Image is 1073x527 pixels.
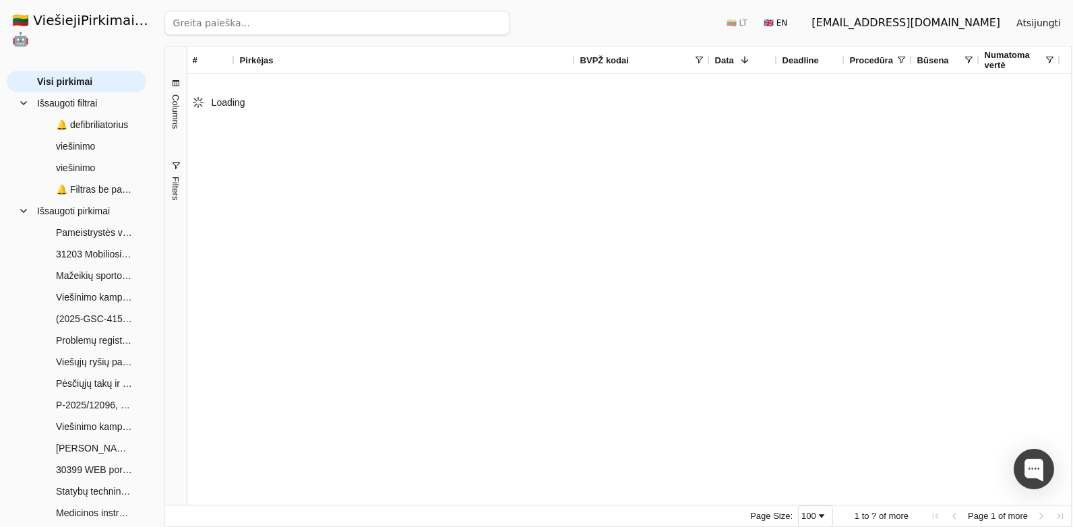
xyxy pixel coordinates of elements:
button: Atsijungti [1006,11,1072,35]
div: [EMAIL_ADDRESS][DOMAIN_NAME] [811,15,1000,31]
div: Page Size: [750,511,793,521]
span: (2025-GSC-415) Personalo valdymo sistemos nuomos ir kitos paslaugos [56,309,133,329]
div: First Page [930,511,941,522]
span: more [888,511,909,521]
span: viešinimo [56,136,95,156]
span: of [879,511,886,521]
span: Viešųjų ryšių paslaugos [56,352,133,372]
span: [PERSON_NAME] valdymo informacinė sistema / Asset management information system [56,438,133,458]
span: of [998,511,1006,521]
span: # [193,55,197,65]
span: Problemų registravimo ir administravimo informacinės sistemos sukūrimo, įdiegimo, palaikymo ir ap... [56,330,133,350]
span: 🔔 Filtras be pavadinimo [56,179,133,199]
span: Deadline [783,55,819,65]
span: 🔔 defibriliatorius [56,115,128,135]
span: Pirkėjas [240,55,274,65]
span: Procedūra [850,55,893,65]
div: Last Page [1055,511,1066,522]
span: Būsena [917,55,949,65]
span: Columns [171,94,181,129]
span: Loading [212,97,245,108]
button: 🇬🇧 EN [756,12,795,34]
div: Page Size [798,505,833,527]
span: viešinimo [56,158,95,178]
span: 1 [855,511,859,521]
div: Next Page [1036,511,1047,522]
span: 31203 Mobiliosios programėlės, interneto svetainės ir interneto parduotuvės sukūrimas su vystymo ... [56,244,133,264]
span: BVPŽ kodai [580,55,629,65]
div: 100 [801,511,816,521]
span: Išsaugoti pirkimai [37,201,110,221]
span: to [862,511,869,521]
span: ? [871,511,876,521]
span: Mažeikių sporto ir pramogų centro Sedos g. 55, Mažeikiuose statybos valdymo, įskaitant statybos t... [56,266,133,286]
input: Greita paieška... [164,11,510,35]
span: Pameistrystės viešinimo Lietuvoje komunikacijos strategijos įgyvendinimas [56,222,133,243]
span: Viešinimo kampanija "Persėsk į elektromobilį" [56,287,133,307]
span: 1 [991,511,995,521]
span: more [1008,511,1028,521]
div: Previous Page [949,511,960,522]
span: Filters [171,177,181,200]
span: Data [715,55,734,65]
span: Page [968,511,988,521]
span: Viešinimo kampanija "Persėsk į elektromobilį" [56,416,133,437]
span: 30399 WEB portalų programavimo ir konsultavimo paslaugos [56,460,133,480]
span: Pėsčiųjų takų ir automobilių stovėjimo aikštelių sutvarkymo darbai. [56,373,133,394]
span: Statybų techninės priežiūros paslaugos [56,481,133,501]
span: Numatoma vertė [985,50,1044,70]
span: P-2025/12096, Mokslo paskirties modulinio pastato (gaminio) lopšelio-darželio Nidos g. 2A, Dercek... [56,395,133,415]
span: Medicinos instrumentų pirkimas I (10744) [56,503,133,523]
span: Visi pirkimai [37,71,92,92]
